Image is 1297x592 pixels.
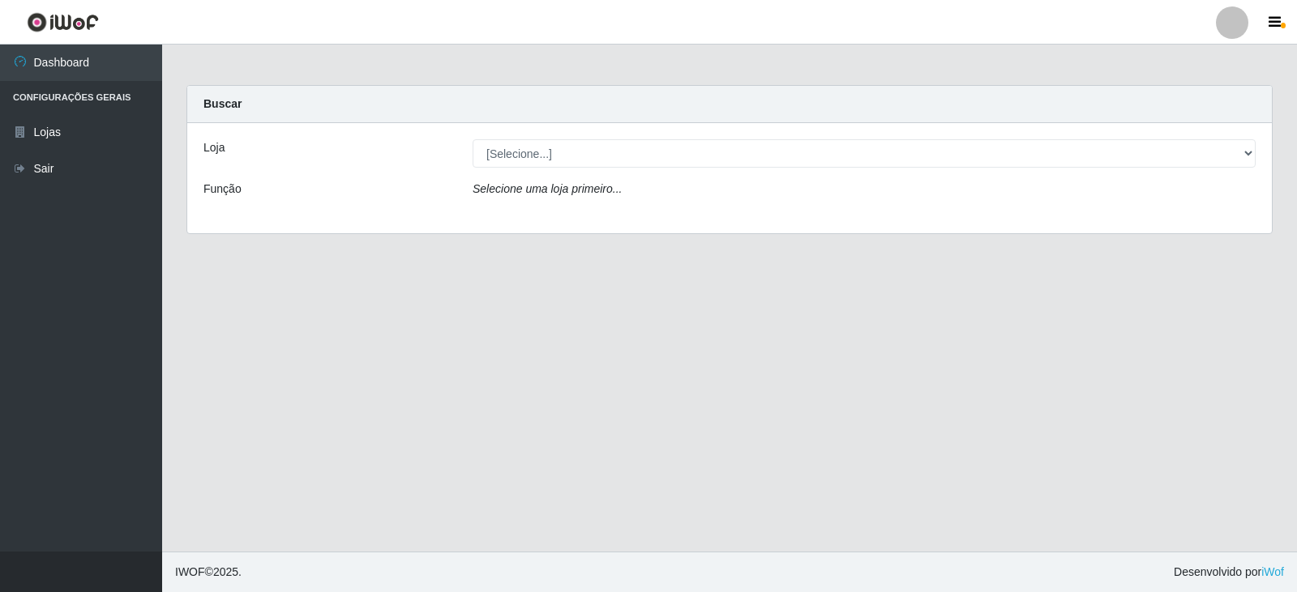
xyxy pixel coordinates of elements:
[175,564,242,581] span: © 2025 .
[203,139,225,156] label: Loja
[175,565,205,578] span: IWOF
[1174,564,1284,581] span: Desenvolvido por
[203,181,242,198] label: Função
[203,97,242,110] strong: Buscar
[27,12,99,32] img: CoreUI Logo
[473,182,622,195] i: Selecione uma loja primeiro...
[1261,565,1284,578] a: iWof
